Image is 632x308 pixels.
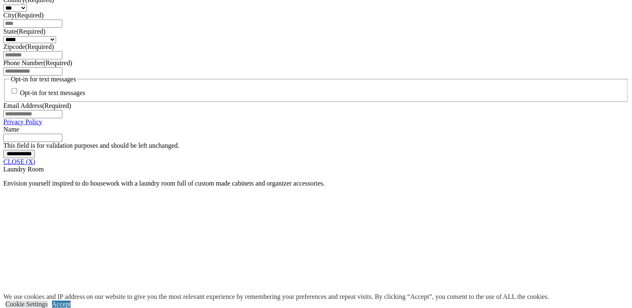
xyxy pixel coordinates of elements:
a: Accept [52,301,71,308]
div: This field is for validation purposes and should be left unchanged. [3,142,629,149]
span: (Required) [43,59,72,66]
label: Name [3,126,19,133]
label: City [3,12,44,19]
span: (Required) [42,102,71,109]
p: Envision yourself inspired to do housework with a laundry room full of custom made cabinets and o... [3,180,629,187]
span: (Required) [15,12,44,19]
label: Zipcode [3,43,54,50]
span: (Required) [17,28,45,35]
label: Opt-in for text messages [20,90,85,97]
span: Laundry Room [3,166,44,173]
div: We use cookies and IP address on our website to give you the most relevant experience by remember... [3,293,549,301]
label: Phone Number [3,59,72,66]
label: Email Address [3,102,71,109]
span: (Required) [25,43,54,50]
label: State [3,28,45,35]
a: CLOSE (X) [3,158,35,165]
a: Privacy Policy [3,118,42,125]
a: Cookie Settings [5,301,48,308]
legend: Opt-in for text messages [10,76,77,83]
